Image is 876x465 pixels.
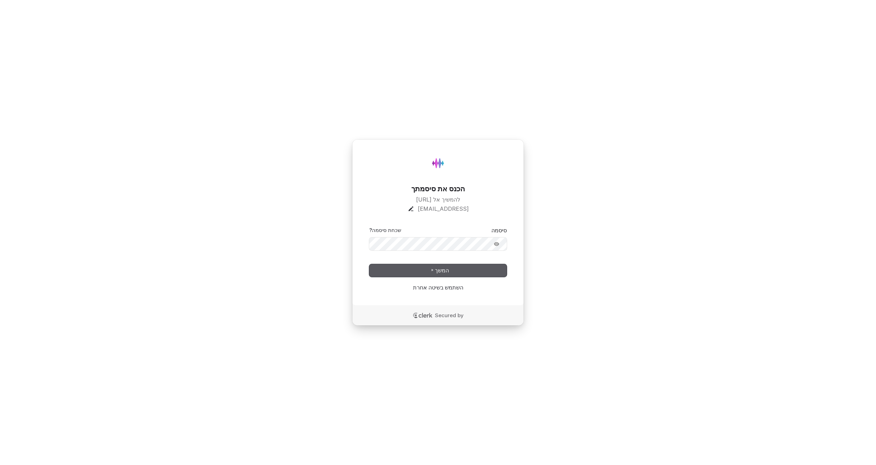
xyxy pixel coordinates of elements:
[408,205,414,212] button: Edit
[413,284,463,292] a: השתמש בשיטה אחרת
[491,227,507,234] label: סיסמה
[413,312,433,319] a: Clerk logo
[369,184,507,194] h1: הכנס את סיסמתך
[427,267,449,274] span: המשך
[369,264,507,277] button: המשך
[488,239,505,249] button: Show password
[369,227,401,234] a: שכחת סיסמה?
[369,196,507,204] p: להמשיך אל [URL]
[428,153,448,173] img: Hydee.ai
[418,205,469,213] p: [EMAIL_ADDRESS]
[435,312,464,319] p: Secured by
